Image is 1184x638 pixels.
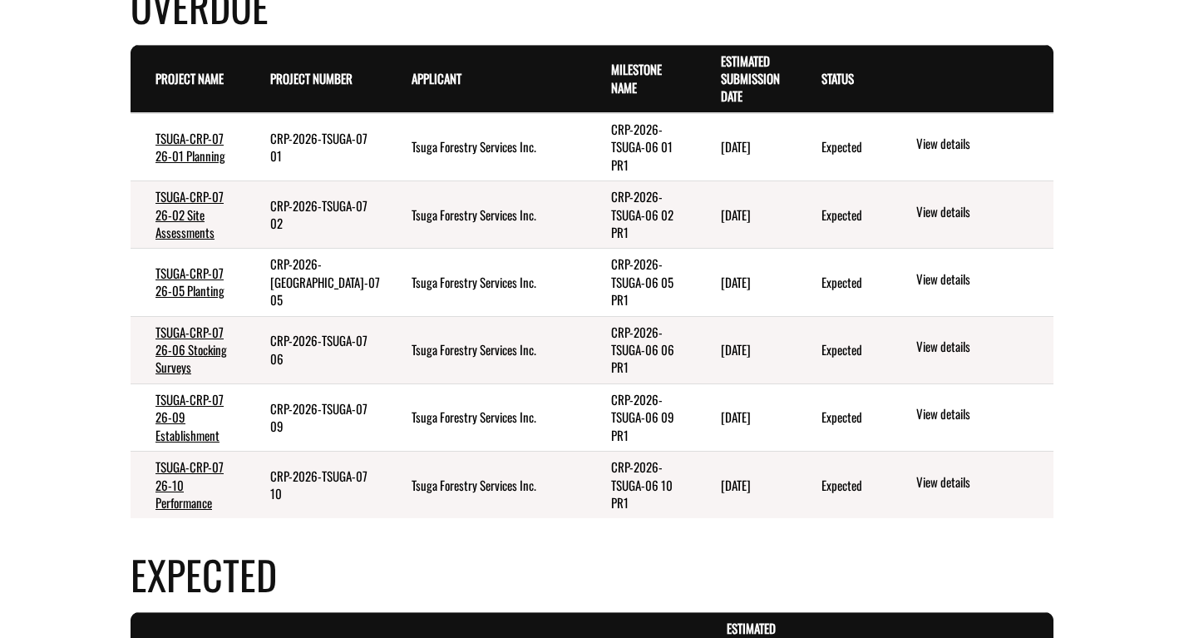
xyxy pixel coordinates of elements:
[797,181,889,249] td: Expected
[586,113,695,181] td: CRP-2026-TSUGA-06 01 PR1
[696,249,797,316] td: 7/31/2025
[889,45,1053,113] th: Actions
[155,323,227,377] a: TSUGA-CRP-07 26-06 Stocking Surveys
[155,129,225,165] a: TSUGA-CRP-07 26-01 Planning
[721,340,751,359] time: [DATE]
[131,316,245,383] td: TSUGA-CRP-07 26-06 Stocking Surveys
[155,187,224,241] a: TSUGA-CRP-07 26-02 Site Assessments
[131,452,245,519] td: TSUGA-CRP-07 26-10 Performance
[245,181,387,249] td: CRP-2026-TSUGA-07 02
[586,383,695,451] td: CRP-2026-TSUGA-06 09 PR1
[696,113,797,181] td: 7/31/2025
[131,113,245,181] td: TSUGA-CRP-07 26-01 Planning
[412,69,461,87] a: Applicant
[821,69,854,87] a: Status
[131,383,245,451] td: TSUGA-CRP-07 26-09 Establishment
[245,249,387,316] td: CRP-2026-TSUGA-07 05
[245,452,387,519] td: CRP-2026-TSUGA-07 10
[797,249,889,316] td: Expected
[586,181,695,249] td: CRP-2026-TSUGA-06 02 PR1
[696,181,797,249] td: 7/31/2025
[797,316,889,383] td: Expected
[721,205,751,224] time: [DATE]
[889,452,1053,519] td: action menu
[696,316,797,383] td: 7/31/2025
[586,452,695,519] td: CRP-2026-TSUGA-06 10 PR1
[387,249,586,316] td: Tsuga Forestry Services Inc.
[721,137,751,156] time: [DATE]
[245,383,387,451] td: CRP-2026-TSUGA-07 09
[155,69,224,87] a: Project Name
[155,457,224,512] a: TSUGA-CRP-07 26-10 Performance
[797,452,889,519] td: Expected
[155,264,224,299] a: TSUGA-CRP-07 26-05 Planting
[916,270,1047,290] a: View details
[721,476,751,494] time: [DATE]
[889,113,1053,181] td: action menu
[131,181,245,249] td: TSUGA-CRP-07 26-02 Site Assessments
[696,383,797,451] td: 7/31/2025
[916,338,1047,358] a: View details
[916,473,1047,493] a: View details
[586,249,695,316] td: CRP-2026-TSUGA-06 05 PR1
[131,545,1053,604] h4: Expected
[916,405,1047,425] a: View details
[586,316,695,383] td: CRP-2026-TSUGA-06 06 PR1
[611,60,662,96] a: Milestone Name
[721,52,780,106] a: Estimated Submission Date
[797,113,889,181] td: Expected
[131,249,245,316] td: TSUGA-CRP-07 26-05 Planting
[387,383,586,451] td: Tsuga Forestry Services Inc.
[387,113,586,181] td: Tsuga Forestry Services Inc.
[155,390,224,444] a: TSUGA-CRP-07 26-09 Establishment
[797,383,889,451] td: Expected
[696,452,797,519] td: 7/31/2025
[245,113,387,181] td: CRP-2026-TSUGA-07 01
[889,249,1053,316] td: action menu
[245,316,387,383] td: CRP-2026-TSUGA-07 06
[916,203,1047,223] a: View details
[387,181,586,249] td: Tsuga Forestry Services Inc.
[889,383,1053,451] td: action menu
[387,452,586,519] td: Tsuga Forestry Services Inc.
[916,135,1047,155] a: View details
[721,408,751,426] time: [DATE]
[270,69,353,87] a: Project Number
[387,316,586,383] td: Tsuga Forestry Services Inc.
[721,273,751,291] time: [DATE]
[889,181,1053,249] td: action menu
[889,316,1053,383] td: action menu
